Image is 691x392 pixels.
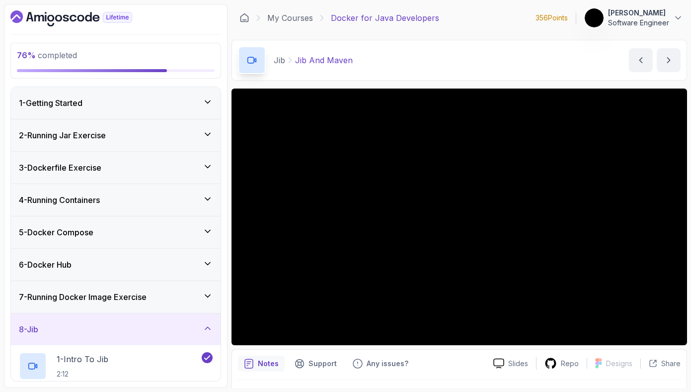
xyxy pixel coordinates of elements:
button: 1-Getting Started [11,87,221,119]
h3: 3 - Dockerfile Exercise [19,162,101,174]
button: 2-Running Jar Exercise [11,119,221,151]
a: Dashboard [239,13,249,23]
p: Docker for Java Developers [331,12,439,24]
span: completed [17,50,77,60]
h3: 1 - Getting Started [19,97,82,109]
p: Jib [274,54,285,66]
p: Slides [508,359,528,369]
h3: 5 - Docker Compose [19,226,93,238]
button: 3-Dockerfile Exercise [11,152,221,184]
h3: 2 - Running Jar Exercise [19,129,106,141]
a: Slides [485,358,536,369]
iframe: 4 - Jib and Maven [231,89,687,345]
p: Support [308,359,337,369]
button: 8-Jib [11,313,221,345]
p: Repo [561,359,579,369]
h3: 8 - Jib [19,323,38,335]
img: user profile image [585,8,604,27]
button: Share [640,359,681,369]
button: 5-Docker Compose [11,216,221,248]
a: Dashboard [10,10,155,26]
p: Any issues? [367,359,408,369]
h3: 6 - Docker Hub [19,259,72,271]
button: next content [657,48,681,72]
button: user profile image[PERSON_NAME]Software Engineer [584,8,683,28]
h3: 7 - Running Docker Image Exercise [19,291,147,303]
button: Support button [289,356,343,372]
p: Designs [606,359,632,369]
button: 7-Running Docker Image Exercise [11,281,221,313]
p: 2:12 [57,369,108,379]
h3: 4 - Running Containers [19,194,100,206]
button: notes button [238,356,285,372]
p: Share [661,359,681,369]
button: Feedback button [347,356,414,372]
button: previous content [629,48,653,72]
button: 1-Intro To Jib2:12 [19,352,213,380]
span: 76 % [17,50,36,60]
button: 4-Running Containers [11,184,221,216]
p: Software Engineer [608,18,669,28]
p: 1 - Intro To Jib [57,353,108,365]
a: Repo [537,357,587,370]
a: My Courses [267,12,313,24]
p: [PERSON_NAME] [608,8,669,18]
p: Jib And Maven [295,54,353,66]
p: Notes [258,359,279,369]
p: 356 Points [536,13,568,23]
button: 6-Docker Hub [11,249,221,281]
